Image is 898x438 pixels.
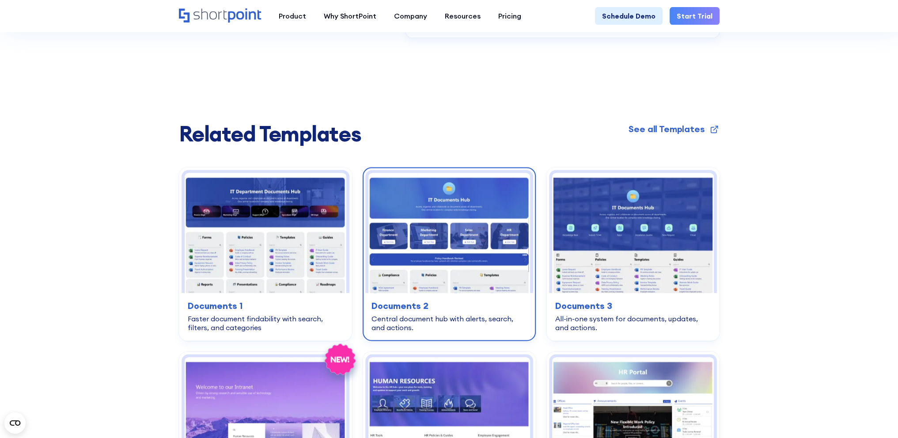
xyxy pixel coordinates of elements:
a: Why ShortPoint [315,7,385,25]
a: See all Templates [629,122,719,136]
a: Home [179,8,261,23]
h3: Documents 3 [555,299,711,312]
a: Documents 1 – SharePoint Document Library Template: Faster document findability with search, filt... [179,167,352,340]
img: Documents 1 – SharePoint Document Library Template: Faster document findability with search, filt... [185,173,346,293]
a: Company [385,7,436,25]
a: Resources [436,7,489,25]
div: Company [394,11,427,21]
a: Documents 2 – Document Management Template: Central document hub with alerts, search, and actions... [363,167,536,340]
span: Related Templates [179,122,361,146]
div: Faster document findability with search, filters, and categories [188,314,343,332]
img: Documents 3 – Document Management System Template: All-in-one system for documents, updates, and ... [552,173,714,293]
a: Product [270,7,315,25]
a: Documents 3 – Document Management System Template: All-in-one system for documents, updates, and ... [546,167,720,340]
div: Product [279,11,306,21]
a: Pricing [489,7,530,25]
iframe: Chat Widget [854,396,898,438]
button: Open CMP widget [4,412,26,434]
div: Pricing [498,11,521,21]
div: Why ShortPoint [324,11,376,21]
div: Central document hub with alerts, search, and actions. [371,314,527,332]
div: Widżet czatu [854,396,898,438]
div: See all Templates [629,122,704,136]
a: Schedule Demo [595,7,663,25]
h3: Documents 1 [188,299,343,312]
div: Resources [445,11,481,21]
h3: Documents 2 [371,299,527,312]
a: Start Trial [670,7,720,25]
div: All-in-one system for documents, updates, and actions. [555,314,711,332]
img: Documents 2 – Document Management Template: Central document hub with alerts, search, and actions. [368,173,530,293]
